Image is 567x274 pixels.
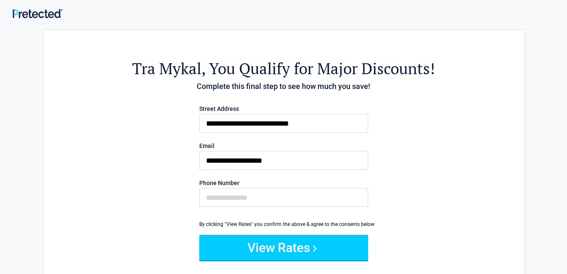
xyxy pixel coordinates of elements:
div: By clicking "View Rates" you confirm the above & agree to the consents below [199,220,368,228]
button: View Rates [199,235,368,260]
img: Main Logo [13,9,62,18]
h4: Complete this final step to see how much you save! [90,81,477,92]
label: Phone Number [199,180,368,186]
h2: , You Qualify for Major Discounts! [90,58,477,79]
label: Street Address [199,106,368,112]
span: tra mykal [132,58,201,79]
label: Email [199,143,368,149]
